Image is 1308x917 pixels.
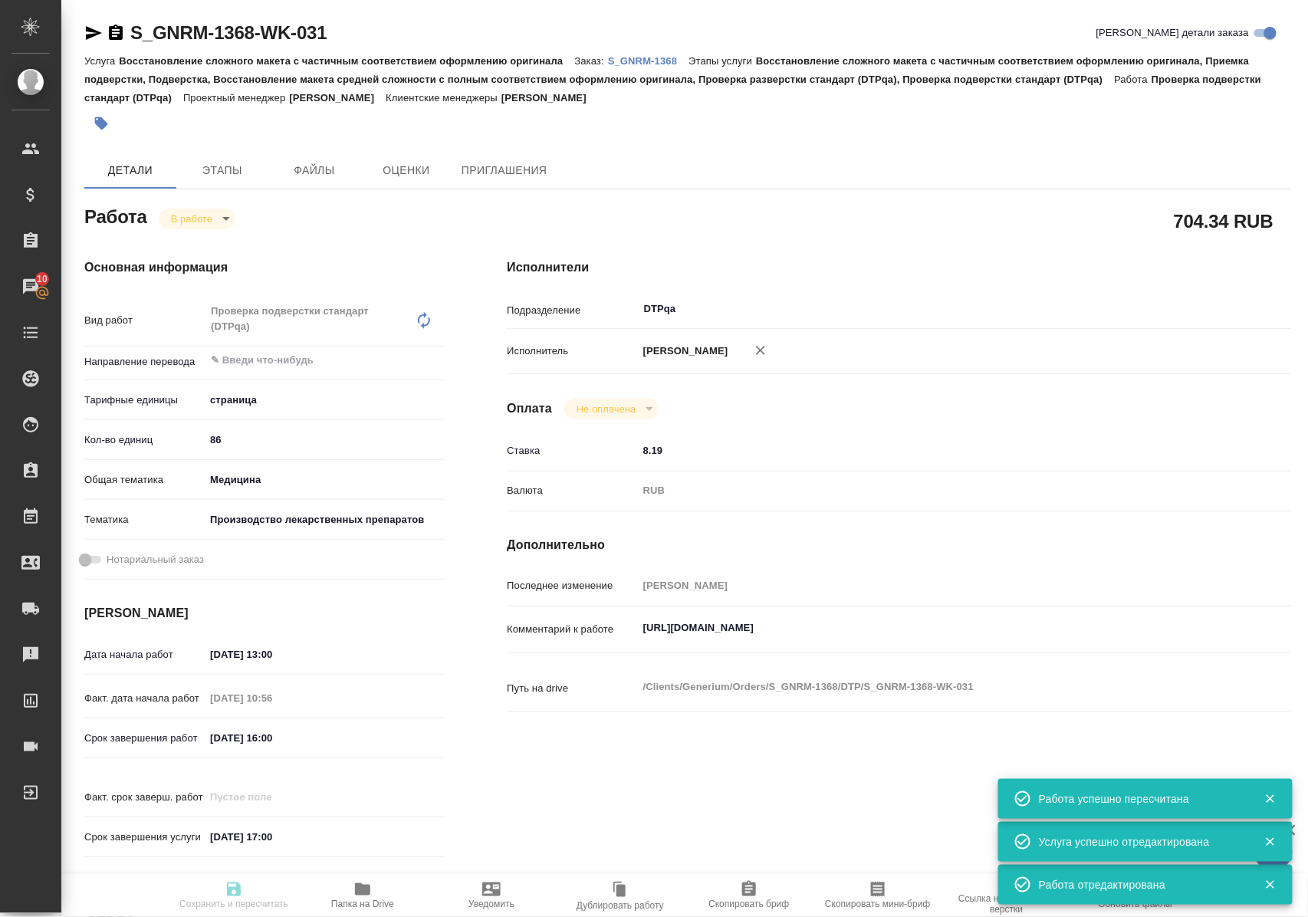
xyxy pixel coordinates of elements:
button: Дублировать работу [556,874,685,917]
span: Оценки [370,161,443,180]
p: Проектный менеджер [183,92,289,104]
button: Не оплачена [572,403,640,416]
p: Этапы услуги [689,55,756,67]
input: ✎ Введи что-нибудь [205,643,339,666]
p: Путь на drive [507,681,637,696]
input: ✎ Введи что-нибудь [205,727,339,749]
p: Заказ: [575,55,608,67]
p: Срок завершения услуги [84,830,205,845]
h2: 704.34 RUB [1174,208,1273,234]
p: Тематика [84,512,205,528]
h4: [PERSON_NAME] [84,604,445,623]
span: Скопировать бриф [708,899,789,909]
div: В работе [159,209,235,229]
input: ✎ Введи что-нибудь [205,429,445,451]
p: [PERSON_NAME] [501,92,598,104]
p: Исполнитель [507,343,637,359]
span: Ссылка на инструкции верстки [951,893,1062,915]
input: ✎ Введи что-нибудь [638,439,1226,462]
span: 10 [28,271,57,287]
span: Сохранить и пересчитать [179,899,288,909]
button: Добавить тэг [84,107,118,140]
p: Подразделение [507,303,637,318]
button: Папка на Drive [298,874,427,917]
button: Удалить исполнителя [744,334,777,367]
button: Сохранить и пересчитать [169,874,298,917]
h4: Основная информация [84,258,445,277]
input: ✎ Введи что-нибудь [205,826,339,848]
p: Дата начала работ [84,647,205,662]
input: ✎ Введи что-нибудь [209,351,389,370]
h2: Работа [84,202,147,229]
p: Вид работ [84,313,205,328]
p: Тарифные единицы [84,393,205,408]
p: [PERSON_NAME] [289,92,386,104]
h4: Исполнители [507,258,1291,277]
button: Закрыть [1254,878,1286,892]
textarea: [URL][DOMAIN_NAME] [638,615,1226,641]
span: Уведомить [468,899,514,909]
span: Этапы [186,161,259,180]
h4: Оплата [507,399,552,418]
button: Скопировать ссылку для ЯМессенджера [84,24,103,42]
button: Закрыть [1254,835,1286,849]
span: Файлы [278,161,351,180]
div: RUB [638,478,1226,504]
button: В работе [166,212,217,225]
p: Восстановление сложного макета с частичным соответствием оформлению оригинала [119,55,574,67]
p: Общая тематика [84,472,205,488]
p: Клиентские менеджеры [386,92,501,104]
span: Приглашения [462,161,547,180]
a: 10 [4,268,58,306]
p: Комментарий к работе [507,622,637,637]
div: Работа отредактирована [1039,877,1241,892]
button: Уведомить [427,874,556,917]
span: Дублировать работу [577,900,664,911]
p: Валюта [507,483,637,498]
div: страница [205,387,445,413]
div: Производство лекарственных препаратов [205,507,445,533]
span: Скопировать мини-бриф [825,899,930,909]
p: Срок завершения работ [84,731,205,746]
p: Работа [1114,74,1152,85]
div: Медицина [205,467,445,493]
button: Open [1218,307,1221,311]
p: [PERSON_NAME] [638,343,728,359]
p: Кол-во единиц [84,432,205,448]
p: Ставка [507,443,637,458]
span: Нотариальный заказ [107,552,204,567]
button: Закрыть [1254,792,1286,806]
span: Папка на Drive [331,899,394,909]
h4: Дополнительно [507,536,1291,554]
button: Open [437,359,440,362]
a: S_GNRM-1368 [608,54,689,67]
p: Направление перевода [84,354,205,370]
p: Услуга [84,55,119,67]
div: Услуга успешно отредактирована [1039,834,1241,850]
p: Последнее изменение [507,578,637,593]
span: [PERSON_NAME] детали заказа [1096,25,1249,41]
span: Детали [94,161,167,180]
p: Факт. срок заверш. работ [84,790,205,805]
input: Пустое поле [205,687,339,709]
div: Работа успешно пересчитана [1039,791,1241,807]
p: Факт. дата начала работ [84,691,205,706]
input: Пустое поле [205,786,339,808]
button: Скопировать бриф [685,874,813,917]
a: S_GNRM-1368-WK-031 [130,22,327,43]
textarea: /Clients/Generium/Orders/S_GNRM-1368/DTP/S_GNRM-1368-WK-031 [638,674,1226,700]
p: S_GNRM-1368 [608,55,689,67]
button: Скопировать ссылку [107,24,125,42]
button: Ссылка на инструкции верстки [942,874,1071,917]
button: Скопировать мини-бриф [813,874,942,917]
input: Пустое поле [638,574,1226,597]
div: В работе [564,399,659,419]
